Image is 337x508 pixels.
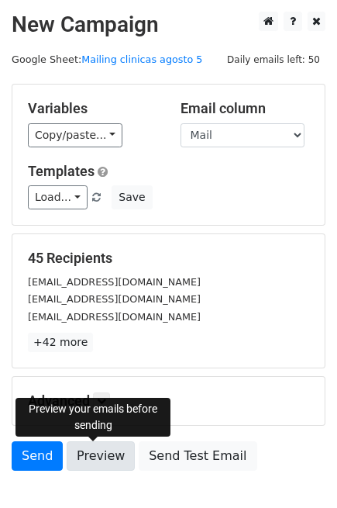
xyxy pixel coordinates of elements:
[28,293,201,305] small: [EMAIL_ADDRESS][DOMAIN_NAME]
[81,54,202,65] a: Mailing clinicas agosto 5
[222,51,325,68] span: Daily emails left: 50
[28,311,201,323] small: [EMAIL_ADDRESS][DOMAIN_NAME]
[222,54,325,65] a: Daily emails left: 50
[12,12,325,38] h2: New Campaign
[139,441,256,471] a: Send Test Email
[28,250,309,267] h5: 45 Recipients
[67,441,135,471] a: Preview
[28,333,93,352] a: +42 more
[28,185,88,209] a: Load...
[12,441,63,471] a: Send
[181,100,310,117] h5: Email column
[260,434,337,508] div: Widget de chat
[260,434,337,508] iframe: Chat Widget
[28,100,157,117] h5: Variables
[12,54,202,65] small: Google Sheet:
[28,276,201,288] small: [EMAIL_ADDRESS][DOMAIN_NAME]
[112,185,152,209] button: Save
[28,123,122,147] a: Copy/paste...
[15,398,170,437] div: Preview your emails before sending
[28,163,95,179] a: Templates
